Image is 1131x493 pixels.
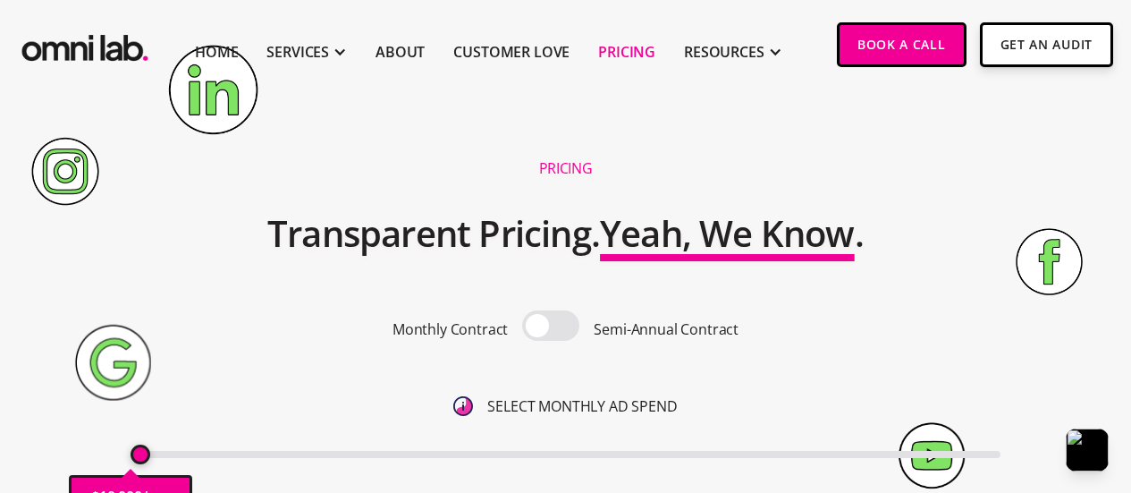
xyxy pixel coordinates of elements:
[600,208,855,258] span: Yeah, We Know
[267,201,864,266] h2: Transparent Pricing. .
[594,318,739,342] p: Semi-Annual Contract
[453,41,570,63] a: Customer Love
[376,41,425,63] a: About
[453,396,473,416] img: 6410812402e99d19b372aa32_omni-nav-info.svg
[195,41,238,63] a: Home
[809,285,1131,493] iframe: Chat Widget
[598,41,655,63] a: Pricing
[18,22,152,66] a: home
[392,318,508,342] p: Monthly Contract
[684,41,764,63] div: RESOURCES
[487,395,677,419] p: SELECT MONTHLY AD SPEND
[980,22,1113,67] a: Get An Audit
[837,22,966,67] a: Book a Call
[18,22,152,66] img: Omni Lab: B2B SaaS Demand Generation Agency
[266,41,329,63] div: SERVICES
[539,159,593,178] h1: Pricing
